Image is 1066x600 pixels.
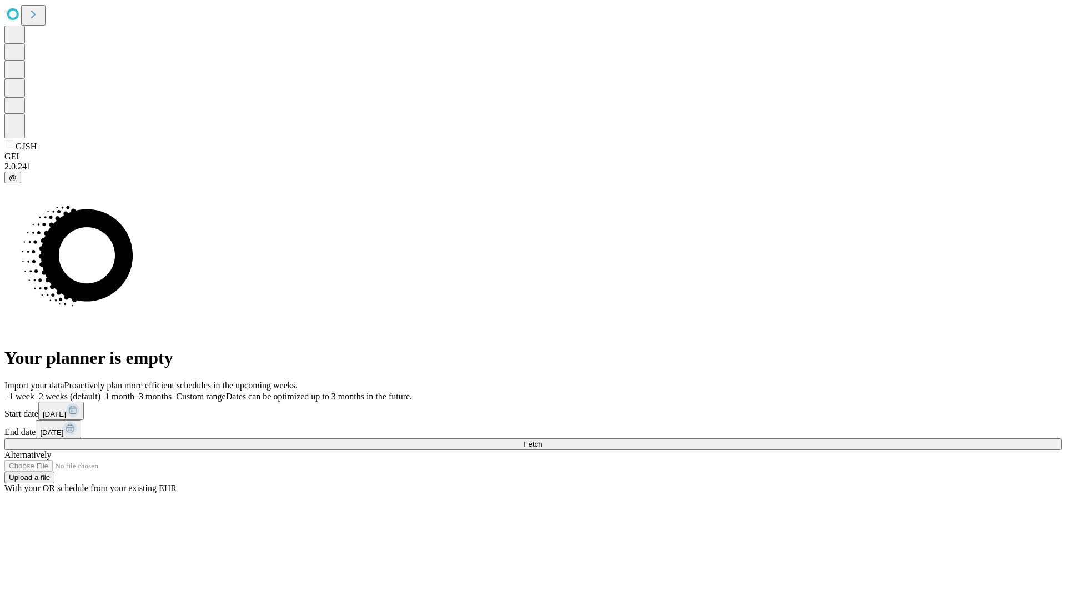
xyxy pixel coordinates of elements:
span: Custom range [176,392,225,401]
button: [DATE] [36,420,81,438]
span: Proactively plan more efficient schedules in the upcoming weeks. [64,381,298,390]
span: Dates can be optimized up to 3 months in the future. [226,392,412,401]
h1: Your planner is empty [4,348,1062,368]
button: @ [4,172,21,183]
button: Upload a file [4,472,54,483]
span: 3 months [139,392,172,401]
div: 2.0.241 [4,162,1062,172]
span: 1 week [9,392,34,401]
span: GJSH [16,142,37,151]
span: 2 weeks (default) [39,392,100,401]
span: With your OR schedule from your existing EHR [4,483,177,493]
span: Fetch [524,440,542,448]
span: @ [9,173,17,182]
span: Alternatively [4,450,51,459]
span: [DATE] [43,410,66,418]
div: Start date [4,402,1062,420]
span: [DATE] [40,428,63,437]
div: GEI [4,152,1062,162]
button: Fetch [4,438,1062,450]
button: [DATE] [38,402,84,420]
div: End date [4,420,1062,438]
span: 1 month [105,392,134,401]
span: Import your data [4,381,64,390]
